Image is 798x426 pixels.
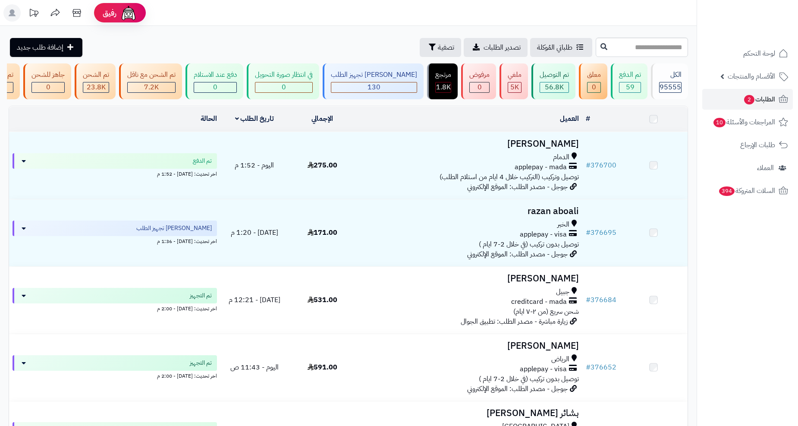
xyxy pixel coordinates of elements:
[586,362,591,372] span: #
[17,42,63,53] span: إضافة طلب جديد
[13,371,217,380] div: اخر تحديث: [DATE] - 2:00 م
[743,93,775,105] span: الطلبات
[144,82,159,92] span: 7.2K
[103,8,116,18] span: رفيق
[193,157,212,165] span: تم الدفع
[231,227,278,238] span: [DATE] - 1:20 م
[479,239,579,249] span: توصيل بدون تركيب (في خلال 2-7 ايام )
[713,117,726,128] span: 10
[425,63,459,99] a: مرتجع 1.8K
[510,82,519,92] span: 5K
[659,70,682,80] div: الكل
[508,82,521,92] div: 4985
[540,82,569,92] div: 56759
[588,82,600,92] div: 0
[520,230,567,240] span: applepay - visa
[438,42,454,53] span: تصفية
[556,287,569,297] span: جبيل
[479,374,579,384] span: توصيل بدون تركيب (في خلال 2-7 ايام )
[230,362,279,372] span: اليوم - 11:43 ص
[308,227,337,238] span: 171.00
[469,70,490,80] div: مرفوض
[530,38,592,57] a: طلباتي المُوكلة
[255,70,313,80] div: في انتظار صورة التحويل
[13,169,217,178] div: اخر تحديث: [DATE] - 1:52 م
[127,70,176,80] div: تم الشحن مع ناقل
[308,160,337,170] span: 275.00
[190,359,212,367] span: تم التجهيز
[136,224,212,233] span: [PERSON_NAME] تجهيز الطلب
[586,160,591,170] span: #
[464,38,528,57] a: تصدير الطلبات
[626,82,635,92] span: 59
[360,206,579,216] h3: razan aboali
[360,274,579,284] h3: [PERSON_NAME]
[32,82,64,92] div: 0
[194,82,236,92] div: 0
[440,172,579,182] span: توصيل وتركيب (التركيب خلال 4 ايام من استلام الطلب)
[282,82,286,92] span: 0
[13,303,217,312] div: اخر تحديث: [DATE] - 2:00 م
[435,70,451,80] div: مرتجع
[557,220,569,230] span: الخبر
[498,63,530,99] a: ملغي 5K
[87,82,106,92] span: 23.8K
[560,114,579,124] a: العميل
[702,180,793,201] a: السلات المتروكة394
[255,82,312,92] div: 0
[702,135,793,155] a: طلبات الإرجاع
[702,89,793,110] a: الطلبات2
[83,70,109,80] div: تم الشحن
[10,38,82,57] a: إضافة طلب جديد
[235,114,274,124] a: تاريخ الطلب
[46,82,50,92] span: 0
[459,63,498,99] a: مرفوض 0
[609,63,649,99] a: تم الدفع 59
[308,295,337,305] span: 531.00
[436,82,451,92] div: 1816
[728,70,775,82] span: الأقسام والمنتجات
[190,291,212,300] span: تم التجهيز
[184,63,245,99] a: دفع عند الاستلام 0
[702,158,793,178] a: العملاء
[743,47,775,60] span: لوحة التحكم
[22,63,73,99] a: جاهز للشحن 0
[649,63,690,99] a: الكل95555
[553,152,569,162] span: الدمام
[331,70,417,80] div: [PERSON_NAME] تجهيز الطلب
[13,236,217,245] div: اخر تحديث: [DATE] - 1:36 م
[586,295,616,305] a: #376684
[467,384,568,394] span: جوجل - مصدر الطلب: الموقع الإلكتروني
[245,63,321,99] a: في انتظار صورة التحويل 0
[740,139,775,151] span: طلبات الإرجاع
[586,362,616,372] a: #376652
[551,354,569,364] span: الرياض
[436,82,451,92] span: 1.8K
[467,249,568,259] span: جوجل - مصدر الطلب: الموقع الإلكتروني
[587,70,601,80] div: معلق
[117,63,184,99] a: تم الشحن مع ناقل 7.2K
[511,297,567,307] span: creditcard - mada
[702,112,793,133] a: المراجعات والأسئلة10
[467,182,568,192] span: جوجل - مصدر الطلب: الموقع الإلكتروني
[660,82,681,92] span: 95555
[213,82,217,92] span: 0
[744,95,755,105] span: 2
[537,42,572,53] span: طلباتي المُوكلة
[308,362,337,372] span: 591.00
[586,160,616,170] a: #376700
[311,114,333,124] a: الإجمالي
[515,162,567,172] span: applepay - mada
[540,70,569,80] div: تم التوصيل
[194,70,237,80] div: دفع عند الاستلام
[757,162,774,174] span: العملاء
[513,306,579,317] span: شحن سريع (من ٢-٧ ايام)
[530,63,577,99] a: تم التوصيل 56.8K
[508,70,522,80] div: ملغي
[128,82,175,92] div: 7223
[23,4,44,24] a: تحديثات المنصة
[368,82,380,92] span: 130
[619,70,641,80] div: تم الدفع
[586,227,591,238] span: #
[586,295,591,305] span: #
